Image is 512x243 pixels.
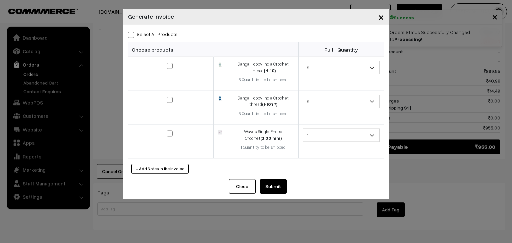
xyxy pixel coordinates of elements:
[218,130,222,134] img: 17263118012702waves-single-ended-silver-crochet_300mm.jpg
[232,144,294,151] div: 1 Quantity to be shipped
[373,7,389,27] button: Close
[66,39,72,44] img: tab_keywords_by_traffic_grey.svg
[378,11,384,23] span: ×
[74,39,112,44] div: Keywords by Traffic
[128,12,174,21] h4: Generate Invoice
[260,179,287,194] button: Submit
[18,39,23,44] img: tab_domain_overview_orange.svg
[232,95,294,108] div: Ganga Hobby India Crochet thread
[264,68,276,73] strong: (HI10)
[232,61,294,74] div: Ganga Hobby India Crochet thread
[128,42,299,57] th: Choose products
[229,179,256,194] button: Close
[260,135,282,141] strong: (3.00 mm)
[232,111,294,117] div: 5 Quantities to be shipped
[11,17,16,23] img: website_grey.svg
[262,102,277,107] strong: (HI077)
[17,17,73,23] div: Domain: [DOMAIN_NAME]
[303,95,380,108] span: 5
[303,62,379,74] span: 5
[303,61,380,74] span: 5
[303,129,379,141] span: 1
[25,39,60,44] div: Domain Overview
[299,42,384,57] th: Fulfill Quantity
[128,31,178,38] label: Select all Products
[218,96,222,101] img: 1755325342711777.jpg
[19,11,33,16] div: v 4.0.25
[303,96,379,108] span: 5
[232,77,294,83] div: 5 Quantities to be shipped
[218,62,222,67] img: 1755324386675110.jpg
[11,11,16,16] img: logo_orange.svg
[131,164,189,174] button: + Add Notes in the Invoice
[303,128,380,142] span: 1
[232,128,294,141] div: Waves Single Ended Crochet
